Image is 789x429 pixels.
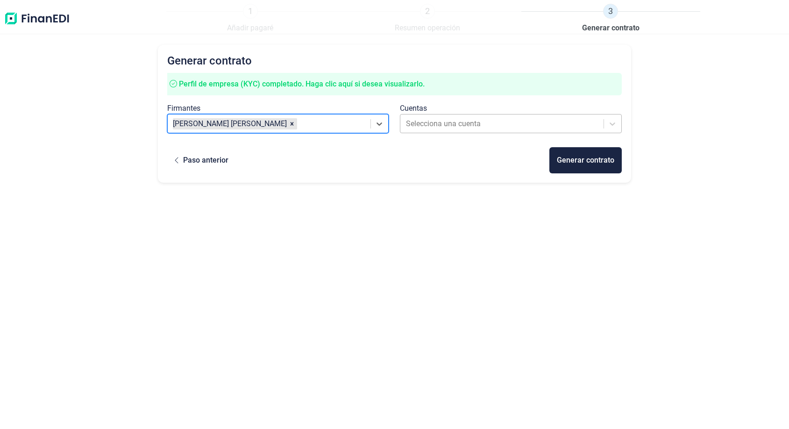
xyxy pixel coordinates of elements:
[582,4,640,34] a: 3Generar contrato
[4,4,70,34] img: Logo de aplicación
[557,155,614,166] div: Generar contrato
[173,118,287,129] article: [PERSON_NAME] [PERSON_NAME]
[549,147,622,173] button: Generar contrato
[167,147,236,173] button: Paso anterior
[179,79,425,88] span: Perfil de empresa (KYC) completado. Haga clic aquí si desea visualizarlo.
[582,22,640,34] span: Generar contrato
[167,103,389,114] div: Firmantes
[183,155,228,166] div: Paso anterior
[167,54,622,67] h2: Generar contrato
[287,118,297,129] div: Remove SHEILA
[400,103,622,114] div: Cuentas
[603,4,618,19] span: 3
